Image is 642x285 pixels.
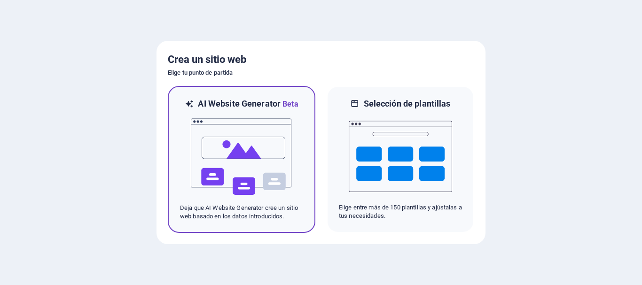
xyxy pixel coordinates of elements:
[198,98,298,110] h6: AI Website Generator
[327,86,474,233] div: Selección de plantillasElige entre más de 150 plantillas y ajústalas a tus necesidades.
[281,100,298,108] span: Beta
[168,52,474,67] h5: Crea un sitio web
[364,98,451,109] h6: Selección de plantillas
[190,110,293,204] img: ai
[168,67,474,78] h6: Elige tu punto de partida
[339,203,462,220] p: Elige entre más de 150 plantillas y ajústalas a tus necesidades.
[180,204,303,221] p: Deja que AI Website Generator cree un sitio web basado en los datos introducidos.
[168,86,315,233] div: AI Website GeneratorBetaaiDeja que AI Website Generator cree un sitio web basado en los datos int...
